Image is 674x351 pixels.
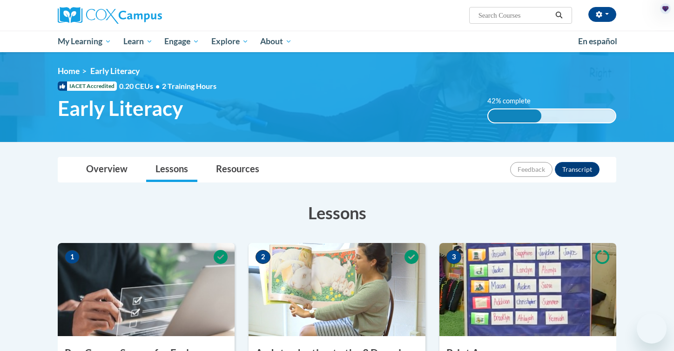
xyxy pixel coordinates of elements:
[510,162,553,177] button: Feedback
[52,31,117,52] a: My Learning
[249,243,425,336] img: Course Image
[58,81,117,91] span: IACET Accredited
[572,32,623,51] a: En español
[58,201,616,224] h3: Lessons
[158,31,205,52] a: Engage
[58,66,80,76] a: Home
[58,36,111,47] span: My Learning
[446,250,461,264] span: 3
[58,243,235,336] img: Course Image
[155,81,160,90] span: •
[588,7,616,22] button: Account Settings
[58,7,235,24] a: Cox Campus
[164,36,199,47] span: Engage
[255,31,298,52] a: About
[123,36,153,47] span: Learn
[58,7,162,24] img: Cox Campus
[117,31,159,52] a: Learn
[439,243,616,336] img: Course Image
[207,157,269,182] a: Resources
[555,162,600,177] button: Transcript
[90,66,140,76] span: Early Literacy
[256,250,270,264] span: 2
[487,96,541,106] label: 42% complete
[488,109,542,122] div: 42% complete
[578,36,617,46] span: En español
[65,250,80,264] span: 1
[478,10,552,21] input: Search Courses
[205,31,255,52] a: Explore
[58,96,183,121] span: Early Literacy
[552,10,566,21] button: Search
[119,81,162,91] span: 0.20 CEUs
[77,157,137,182] a: Overview
[44,31,630,52] div: Main menu
[211,36,249,47] span: Explore
[162,81,216,90] span: 2 Training Hours
[146,157,197,182] a: Lessons
[637,314,667,344] iframe: Button to launch messaging window
[260,36,292,47] span: About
